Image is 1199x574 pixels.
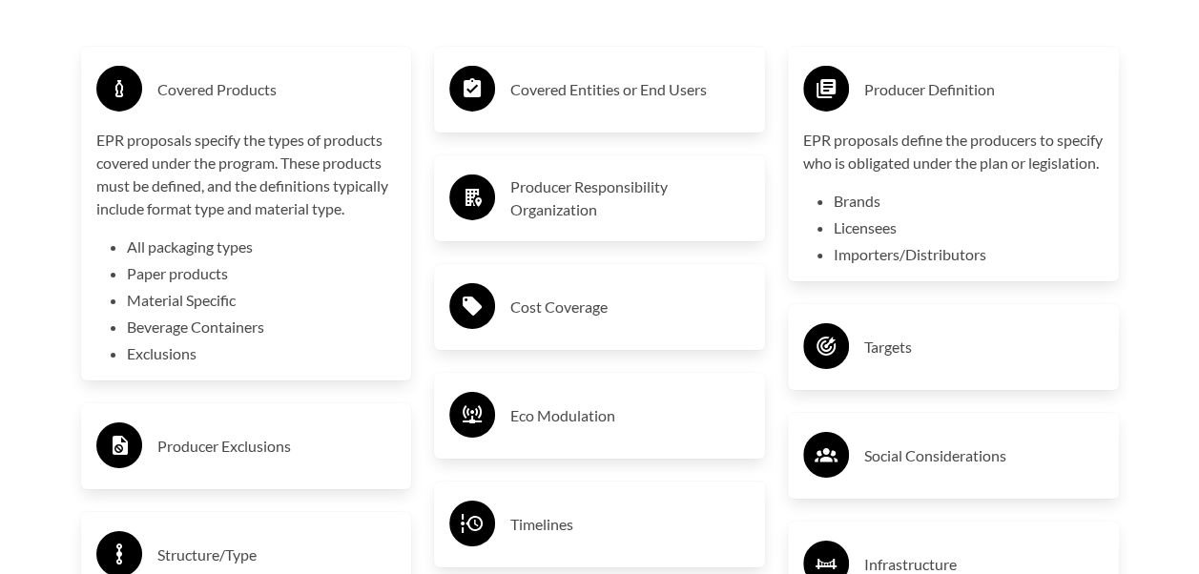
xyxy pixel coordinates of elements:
[864,441,1104,471] h3: Social Considerations
[510,400,750,431] h3: Eco Modulation
[510,175,750,221] h3: Producer Responsibility Organization
[157,540,397,570] h3: Structure/Type
[510,74,750,105] h3: Covered Entities or End Users
[127,316,397,338] li: Beverage Containers
[510,292,750,322] h3: Cost Coverage
[127,342,397,365] li: Exclusions
[803,129,1104,174] p: EPR proposals define the producers to specify who is obligated under the plan or legislation.
[127,262,397,285] li: Paper products
[510,509,750,540] h3: Timelines
[834,243,1104,266] li: Importers/Distributors
[834,190,1104,213] li: Brands
[157,74,397,105] h3: Covered Products
[864,332,1104,362] h3: Targets
[834,216,1104,239] li: Licensees
[157,431,397,461] h3: Producer Exclusions
[96,129,397,220] p: EPR proposals specify the types of products covered under the program. These products must be def...
[127,236,397,258] li: All packaging types
[864,74,1104,105] h3: Producer Definition
[127,289,397,312] li: Material Specific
